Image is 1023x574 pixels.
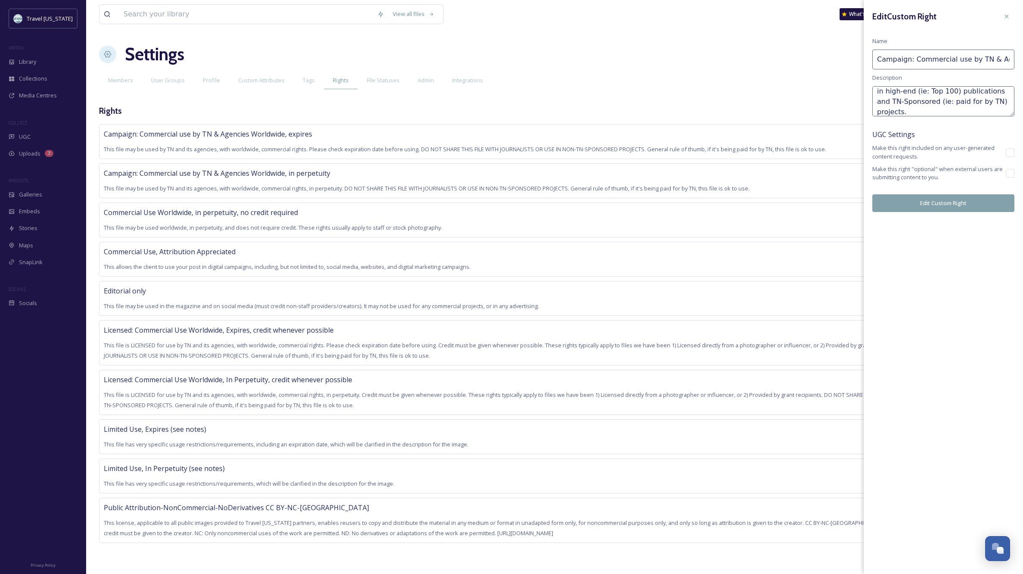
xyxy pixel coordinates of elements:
span: Embeds [19,207,40,215]
span: This file may be used by TN and its agencies, with worldwide, commercial rights, in perpetuity. D... [104,184,750,192]
span: MEDIA [9,44,24,51]
span: Galleries [19,190,42,199]
span: COLLECT [9,119,27,126]
a: Privacy Policy [31,559,56,570]
input: Search your library [119,5,373,24]
div: 3 [45,150,53,157]
a: View all files [388,6,439,22]
textarea: This file may be used by TN and its agencies, with worldwide, commercial rights. Please check exp... [872,86,1014,116]
span: Privacy Policy [31,562,56,568]
span: This file is LICENSED for use by TN and its agencies, with worldwide, commercial rights. Please c... [104,341,978,359]
span: Members [108,76,133,84]
span: Collections [19,75,47,83]
span: Stories [19,224,37,232]
span: Media Centres [19,91,57,100]
span: WIDGETS [9,177,28,184]
span: File Statuses [367,76,400,84]
span: Make this right included on any user-generated content requests. [872,144,1006,160]
span: Limited Use, Expires (see notes) [104,424,206,434]
span: Library [19,58,36,66]
span: Editorial only [104,286,146,296]
span: This file has very specific usage restrictions/requirements, including an expiration date, which ... [104,440,468,448]
span: This file may be used in the magazine and on social media (must credit non-staff providers/creato... [104,302,539,310]
span: Name [872,37,887,45]
a: What's New [840,8,883,20]
span: Campaign: Commercial use by TN & Agencies Worldwide, in perpetuity [104,168,330,178]
span: This file may be used worldwide, in perpetuity, and does not require credit. These rights usually... [104,224,442,231]
h3: Edit Custom Right [872,10,936,23]
span: Tags [303,76,315,84]
span: This license, applicable to all public images provided to Travel [US_STATE] partners, enables reu... [104,519,980,537]
span: Licensed: Commercial Use Worldwide, Expires, credit whenever possible [104,325,334,335]
span: Commercial Use Worldwide, in perpetuity, no credit required [104,208,298,217]
span: This file may be used by TN and its agencies, with worldwide, commercial rights. Please check exp... [104,145,826,153]
h1: Settings [125,41,184,67]
span: This file is LICENSED for use by TN and its agencies, with worldwide, commercial rights, in perpe... [104,391,979,409]
span: Admin [418,76,434,84]
span: Uploads [19,150,40,158]
span: UGC [19,133,31,141]
input: Commercial Use [872,50,1014,69]
span: This file has very specific usage restrictions/requirements, which will be clarified in the descr... [104,480,394,487]
span: Make this right "optional" when external users are submitting content to you. [872,165,1006,181]
button: Edit Custom Right [872,194,1014,212]
span: Travel [US_STATE] [27,15,73,22]
span: Socials [19,299,37,307]
span: Commercial Use, Attribution Appreciated [104,247,236,256]
img: download.jpeg [14,14,22,23]
span: This allows the client to use your post in digital campaigns, including, but not limited to, soci... [104,263,471,271]
span: SnapLink [19,258,43,266]
span: SOCIALS [9,286,26,292]
button: Open Chat [985,536,1010,561]
span: Rights [333,76,349,84]
span: Campaign: Commercial use by TN & Agencies Worldwide, expires [104,129,312,139]
span: Public Attribution-NonCommercial-NoDerivatives CC BY-NC-[GEOGRAPHIC_DATA] [104,503,369,512]
span: Integrations [452,76,483,84]
span: Profile [203,76,220,84]
span: User Groups [151,76,185,84]
span: UGC Settings [872,129,1014,140]
h3: Rights [99,105,122,117]
span: Limited Use, In Perpetuity (see notes) [104,464,225,473]
span: Description [872,74,902,82]
span: Custom Attributes [238,76,285,84]
span: Licensed: Commercial Use Worldwide, In Perpetuity, credit whenever possible [104,375,352,384]
span: Maps [19,241,33,250]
